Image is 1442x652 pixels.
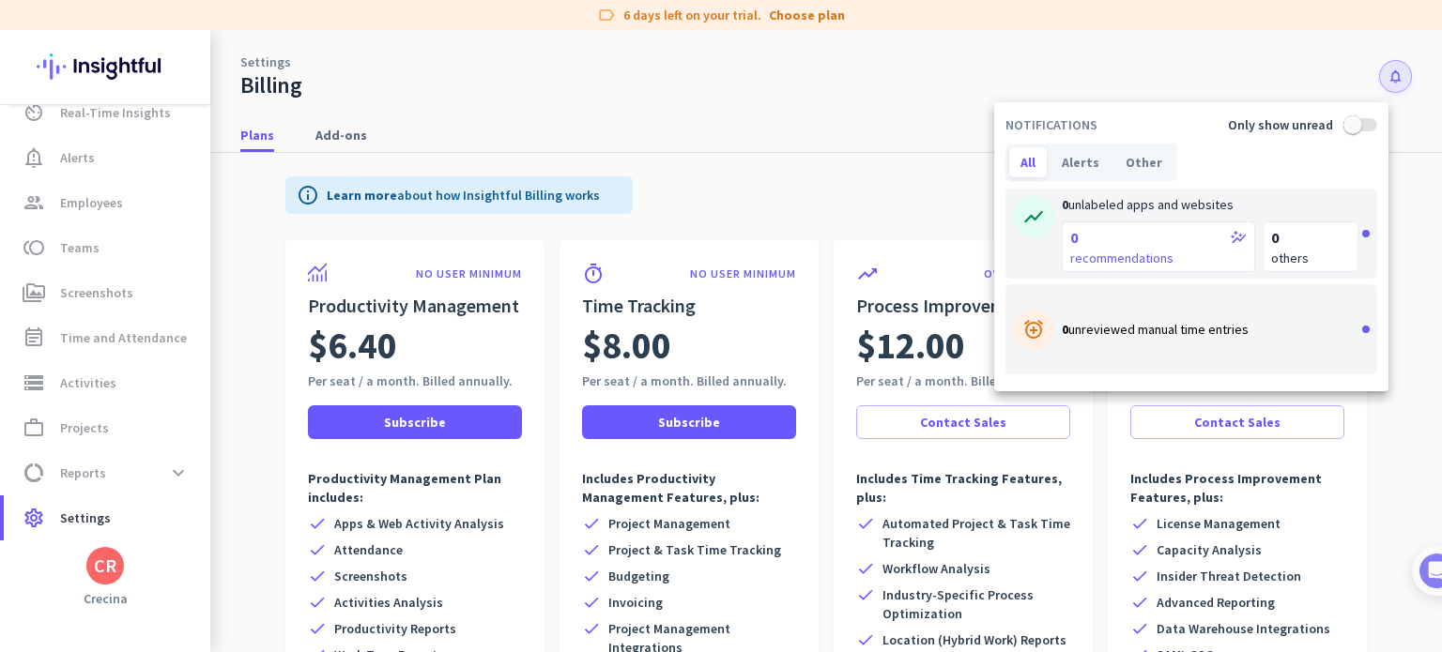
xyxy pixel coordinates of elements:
div: NOTIFICATIONS [1005,114,1097,136]
span: 0 [1062,321,1068,338]
a: Show me how [72,451,205,489]
div: [PERSON_NAME] from Insightful [104,202,309,220]
button: Help [188,521,282,596]
span: Home [27,568,66,581]
span: unlabeled apps and websites [1068,196,1234,213]
i: auto_graph [1230,229,1247,246]
i: alarm_add [1022,318,1045,341]
div: You're just a few steps away from completing the essential app setup [26,140,349,185]
label: Only show unread [1217,115,1337,134]
div: Show me how [72,436,327,489]
span: 0 [1070,226,1078,249]
div: Alerts [1051,147,1111,177]
i: show_chart [1022,205,1045,228]
div: 🎊 Welcome to Insightful! 🎊 [26,72,349,140]
span: unreviewed manual time entries [1068,321,1249,338]
p: 4 steps [19,247,67,266]
img: Profile image for Tamara [67,196,97,226]
h1: Tasks [160,8,220,40]
div: Other [1114,147,1174,177]
div: Add employees [72,326,318,345]
span: 0 [1271,226,1279,249]
span: 0 [1062,196,1068,213]
button: Messages [94,521,188,596]
span: Help [220,568,250,581]
div: Close [330,8,363,41]
div: It's time to add your employees! This is crucial since Insightful will start collecting their act... [72,357,327,436]
span: Messages [109,568,174,581]
span: others [1271,249,1350,267]
div: 1Add employees [35,320,341,350]
div: All [1009,147,1047,177]
span: recommendations [1070,249,1247,267]
p: About 10 minutes [239,247,357,266]
button: Tasks [282,521,376,596]
span: Tasks [308,568,348,581]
